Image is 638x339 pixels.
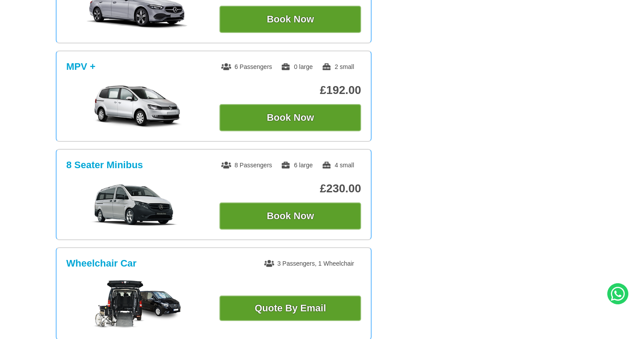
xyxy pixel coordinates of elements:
[219,182,361,195] p: £230.00
[219,6,361,33] button: Book Now
[71,183,203,227] img: 8 Seater Minibus
[281,162,313,169] span: 6 large
[221,63,272,70] span: 6 Passengers
[66,61,96,72] h3: MPV +
[71,85,203,129] img: MPV +
[219,296,361,321] a: Quote By Email
[322,162,354,169] span: 4 small
[264,260,354,267] span: 3 Passengers, 1 Wheelchair
[221,162,272,169] span: 8 Passengers
[93,280,181,328] img: Wheelchair Car
[66,258,136,269] h3: Wheelchair Car
[322,63,354,70] span: 2 small
[66,159,143,171] h3: 8 Seater Minibus
[219,83,361,97] p: £192.00
[219,104,361,131] button: Book Now
[281,63,313,70] span: 0 large
[219,202,361,230] button: Book Now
